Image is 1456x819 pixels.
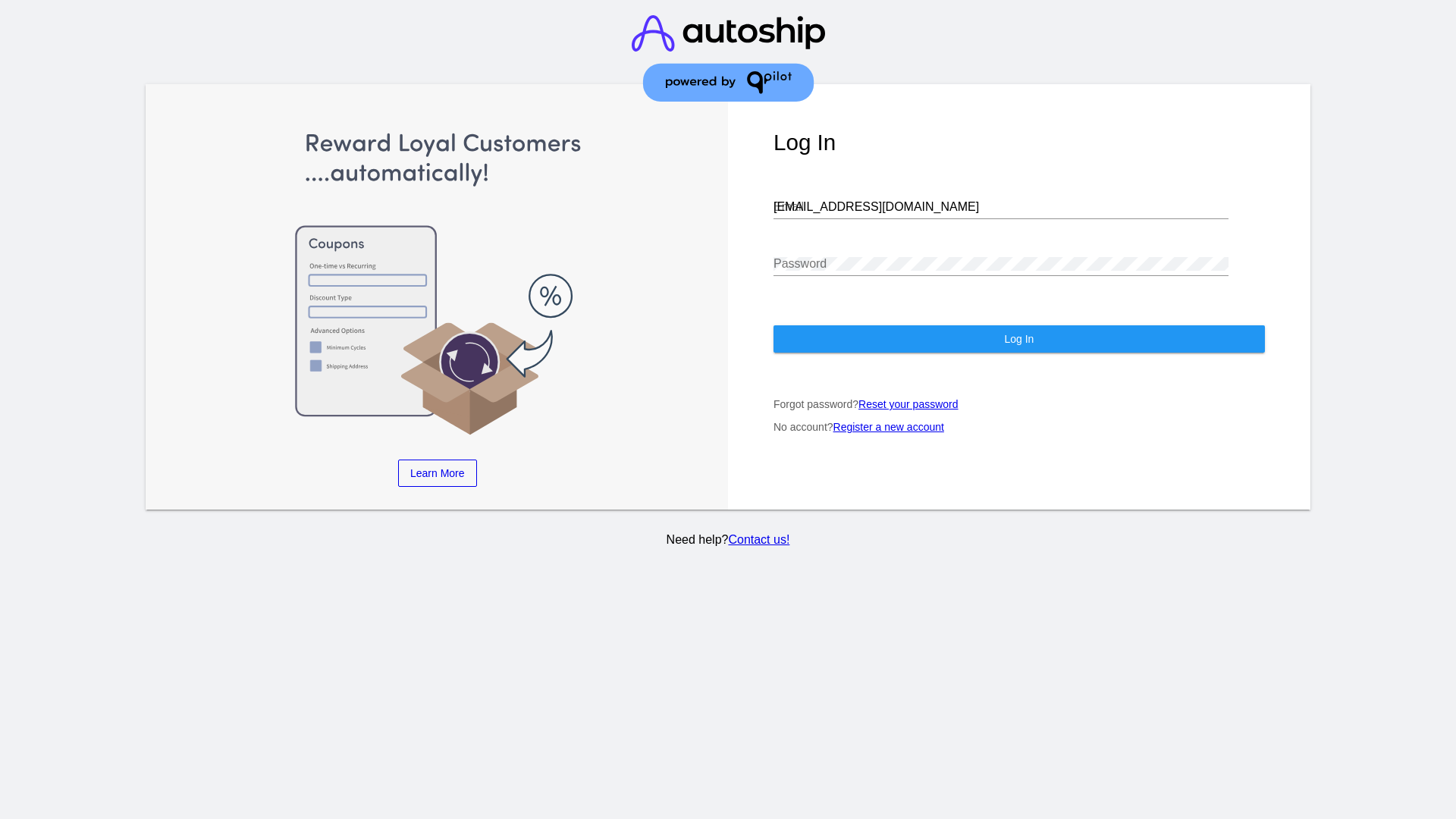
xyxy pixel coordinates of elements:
[773,325,1265,353] button: Log In
[1004,333,1034,345] span: Log In
[773,421,1265,433] p: No account?
[833,421,944,433] a: Register a new account
[398,460,477,487] a: Learn More
[773,200,1228,214] input: Email
[773,130,1265,155] h1: Log In
[143,533,1313,547] p: Need help?
[410,467,465,479] span: Learn More
[728,533,789,546] a: Contact us!
[858,398,959,410] a: Reset your password
[773,398,1265,410] p: Forgot password?
[192,130,683,437] img: Apply Coupons Automatically to Scheduled Orders with QPilot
